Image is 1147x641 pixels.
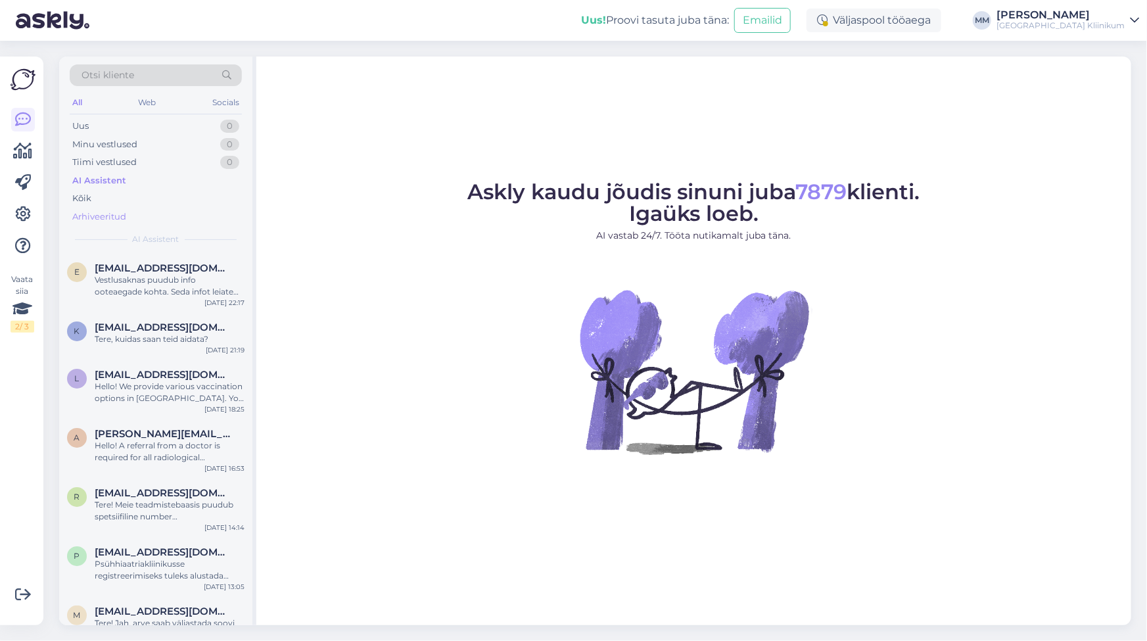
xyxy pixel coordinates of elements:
span: AI Assistent [133,233,179,245]
span: a.liljefors@icloud.com [95,428,231,440]
div: Kõik [72,192,91,205]
div: Tere! Meie teadmistebaasis puudub spetsiifiline number tarkusehammaste eemaldamiseks. Palun võtke... [95,499,245,523]
span: l [75,373,80,383]
a: [PERSON_NAME][GEOGRAPHIC_DATA] Kliinikum [996,10,1139,31]
span: a [74,433,80,442]
div: [DATE] 13:05 [204,582,245,592]
span: 7879 [796,179,847,204]
span: E [74,267,80,277]
div: [GEOGRAPHIC_DATA] Kliinikum [996,20,1125,31]
div: [DATE] 14:14 [204,523,245,533]
span: priivits.a@gmail.com [95,546,231,558]
div: Arhiveeritud [72,210,126,224]
img: Askly Logo [11,67,35,92]
div: Proovi tasuta juba täna: [581,12,729,28]
span: k [74,326,80,336]
div: [DATE] 18:25 [204,404,245,414]
span: luckiestg1102@gmail.com [95,369,231,381]
div: Hello! We provide various vaccination options in [GEOGRAPHIC_DATA]. You can get vaccinated at our... [95,381,245,404]
span: karinliin31@gmail.com [95,321,231,333]
div: Socials [210,94,242,111]
span: Askly kaudu jõudis sinuni juba klienti. Igaüks loeb. [468,179,920,226]
div: Vestlusaknas puudub info ooteaegade kohta. Seda infot leiate Terviseportaalist või helistades [GE... [95,274,245,298]
span: Elfbard21@gmail.com [95,262,231,274]
span: remonpro832@gmail.com [95,487,231,499]
div: Tere! Jah, arve saab väljastada soovi korral. Kui tasute visiiditasu kohapeal, saate küsida prind... [95,617,245,641]
div: [DATE] 22:17 [204,298,245,308]
div: 0 [220,120,239,133]
div: All [70,94,85,111]
span: p [74,551,80,561]
div: Tiimi vestlused [72,156,137,169]
span: merleraa@gmail.com [95,605,231,617]
div: Uus [72,120,89,133]
div: Vaata siia [11,273,34,333]
div: [DATE] 21:19 [206,345,245,355]
div: Web [136,94,159,111]
div: Väljaspool tööaega [807,9,941,32]
div: [PERSON_NAME] [996,10,1125,20]
p: AI vastab 24/7. Tööta nutikamalt juba täna. [468,229,920,243]
div: 2 / 3 [11,321,34,333]
div: Hello! A referral from a doctor is required for all radiological examinations, including [MEDICAL... [95,440,245,463]
div: Minu vestlused [72,138,137,151]
button: Emailid [734,8,791,33]
div: 0 [220,156,239,169]
span: Otsi kliente [82,68,134,82]
div: AI Assistent [72,174,126,187]
div: 0 [220,138,239,151]
div: [DATE] 16:53 [204,463,245,473]
div: MM [973,11,991,30]
div: Psühhiaatriakliinikusse registreerimiseks tuleks alustada vaimse tervise õe vastuvõtust. Aja saab... [95,558,245,582]
div: Tere, kuidas saan teid aidata? [95,333,245,345]
span: m [74,610,81,620]
b: Uus! [581,14,606,26]
img: No Chat active [576,253,812,490]
span: r [74,492,80,502]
